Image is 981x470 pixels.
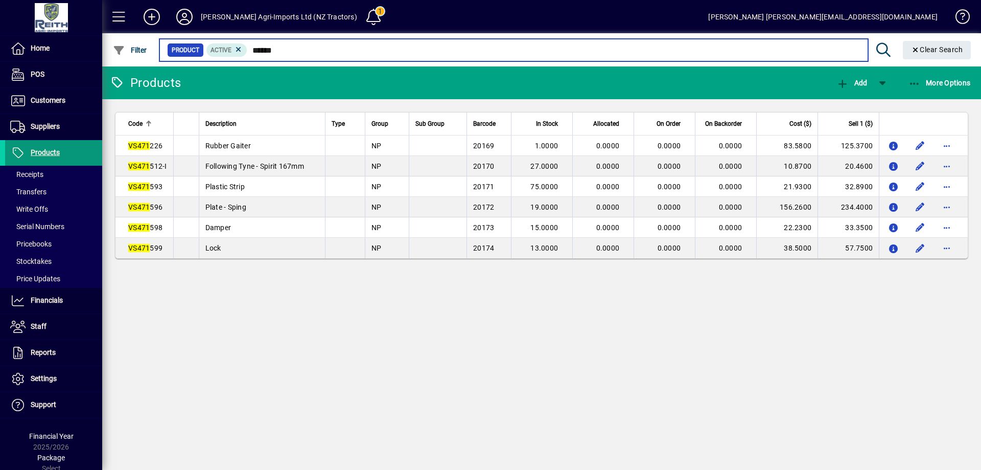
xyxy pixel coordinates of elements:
span: 0.0000 [719,183,742,191]
span: NP [371,162,382,170]
td: 10.8700 [756,156,818,176]
span: 0.0000 [719,244,742,252]
span: Code [128,118,143,129]
span: Financial Year [29,432,74,440]
span: Damper [205,223,231,232]
span: Suppliers [31,122,60,130]
td: 57.7500 [818,238,879,258]
button: More options [939,158,955,174]
span: Lock [205,244,221,252]
span: 27.0000 [530,162,558,170]
span: POS [31,70,44,78]
span: 0.0000 [719,203,742,211]
a: POS [5,62,102,87]
span: Pricebooks [10,240,52,248]
button: Profile [168,8,201,26]
div: [PERSON_NAME] [PERSON_NAME][EMAIL_ADDRESS][DOMAIN_NAME] [708,9,938,25]
a: Stocktakes [5,253,102,270]
span: Rubber Gaiter [205,142,251,150]
td: 22.2300 [756,217,818,238]
span: Sub Group [415,118,445,129]
span: Home [31,44,50,52]
button: More options [939,240,955,256]
a: Home [5,36,102,61]
em: VS471 [128,183,150,191]
a: Settings [5,366,102,392]
span: Group [371,118,388,129]
div: [PERSON_NAME] Agri-Imports Ltd (NZ Tractors) [201,9,357,25]
span: 20171 [473,183,494,191]
span: 13.0000 [530,244,558,252]
span: Description [205,118,237,129]
span: Plate - Sping [205,203,246,211]
div: Sub Group [415,118,460,129]
span: 0.0000 [658,223,681,232]
span: 20174 [473,244,494,252]
span: 0.0000 [658,142,681,150]
span: NP [371,142,382,150]
span: Barcode [473,118,496,129]
a: Support [5,392,102,418]
span: 0.0000 [719,142,742,150]
a: Knowledge Base [948,2,968,35]
span: Reports [31,348,56,356]
span: 0.0000 [658,244,681,252]
div: Description [205,118,319,129]
span: 0.0000 [658,203,681,211]
button: More options [939,199,955,215]
span: Customers [31,96,65,104]
button: Edit [912,199,928,215]
td: 38.5000 [756,238,818,258]
span: NP [371,183,382,191]
span: Clear Search [911,46,963,54]
button: More options [939,138,955,154]
span: Stocktakes [10,257,52,265]
button: Add [135,8,168,26]
span: 0.0000 [596,203,620,211]
em: VS471 [128,203,150,211]
span: In Stock [536,118,558,129]
a: Pricebooks [5,235,102,253]
span: 20172 [473,203,494,211]
td: 21.9300 [756,176,818,197]
span: 512-I [128,162,167,170]
span: NP [371,223,382,232]
span: 0.0000 [596,183,620,191]
button: Filter [110,41,150,59]
span: 598 [128,223,162,232]
span: 0.0000 [719,162,742,170]
span: Plastic Strip [205,183,245,191]
button: Edit [912,138,928,154]
div: Barcode [473,118,505,129]
span: Add [836,79,867,87]
div: In Stock [518,118,567,129]
div: Code [128,118,167,129]
div: Group [371,118,403,129]
span: 19.0000 [530,203,558,211]
span: On Backorder [705,118,742,129]
span: 0.0000 [658,183,681,191]
span: 0.0000 [658,162,681,170]
span: NP [371,244,382,252]
div: Products [110,75,181,91]
mat-chip: Activation Status: Active [206,43,247,57]
span: 0.0000 [596,223,620,232]
span: Transfers [10,188,46,196]
em: VS471 [128,162,150,170]
td: 33.3500 [818,217,879,238]
button: More options [939,219,955,236]
a: Staff [5,314,102,340]
a: Write Offs [5,200,102,218]
span: Write Offs [10,205,48,213]
div: Type [332,118,359,129]
em: VS471 [128,244,150,252]
span: Allocated [593,118,619,129]
button: More options [939,178,955,195]
button: Clear [903,41,971,59]
a: Transfers [5,183,102,200]
span: 226 [128,142,162,150]
div: On Backorder [702,118,751,129]
td: 32.8900 [818,176,879,197]
em: VS471 [128,223,150,232]
div: Allocated [579,118,628,129]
